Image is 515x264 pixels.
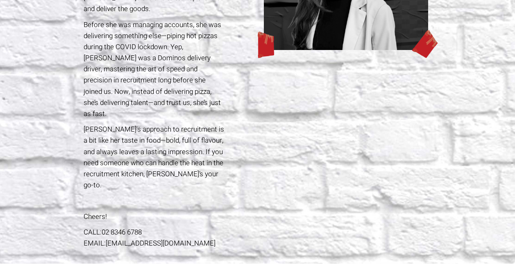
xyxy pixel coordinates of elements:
a: 02 8346 6788 [102,227,142,237]
div: EMAIL: [84,238,225,249]
p: Before she was managing accounts, she was delivering something else—piping hot pizzas during the ... [84,19,225,120]
p: Cheers! [84,211,225,222]
div: CALL: [84,227,225,238]
p: [PERSON_NAME]'s approach to recruitment is a bit like her taste in food—bold, full of flavour, an... [84,124,225,191]
a: [EMAIL_ADDRESS][DOMAIN_NAME] [106,238,216,248]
